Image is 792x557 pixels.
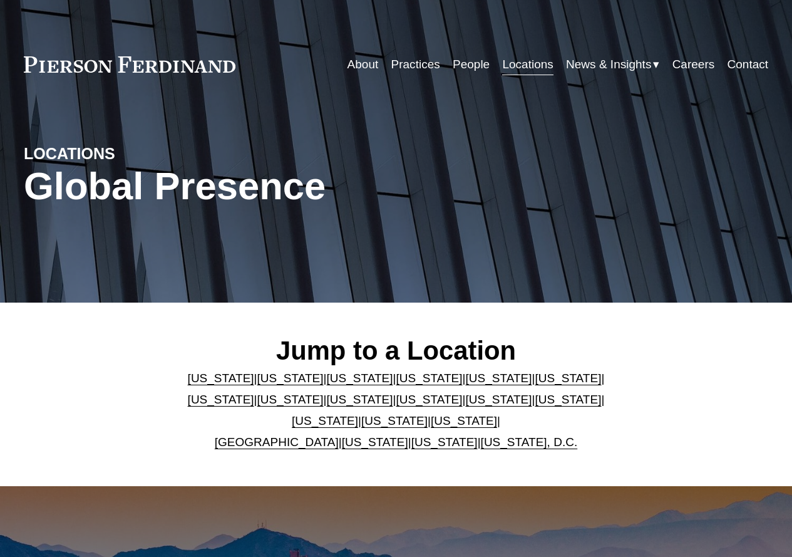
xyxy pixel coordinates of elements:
a: [US_STATE] [431,414,497,427]
a: [US_STATE] [342,435,408,449]
a: [US_STATE] [188,372,254,385]
p: | | | | | | | | | | | | | | | | | | [179,368,614,454]
a: People [453,53,490,76]
h4: LOCATIONS [24,144,210,164]
a: [US_STATE] [535,393,601,406]
a: [US_STATE] [292,414,358,427]
span: News & Insights [566,54,651,75]
a: folder dropdown [566,53,659,76]
a: [US_STATE] [465,372,532,385]
h2: Jump to a Location [179,335,614,367]
a: [US_STATE] [188,393,254,406]
a: Careers [672,53,715,76]
a: [US_STATE] [465,393,532,406]
a: Locations [502,53,553,76]
a: About [347,53,379,76]
a: [US_STATE] [361,414,428,427]
a: Practices [391,53,440,76]
a: [US_STATE] [411,435,478,449]
a: Contact [728,53,769,76]
a: [US_STATE] [396,393,463,406]
a: [GEOGRAPHIC_DATA] [215,435,339,449]
a: [US_STATE], D.C. [481,435,578,449]
h1: Global Presence [24,164,520,208]
a: [US_STATE] [327,393,393,406]
a: [US_STATE] [327,372,393,385]
a: [US_STATE] [396,372,463,385]
a: [US_STATE] [257,393,324,406]
a: [US_STATE] [535,372,601,385]
a: [US_STATE] [257,372,324,385]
